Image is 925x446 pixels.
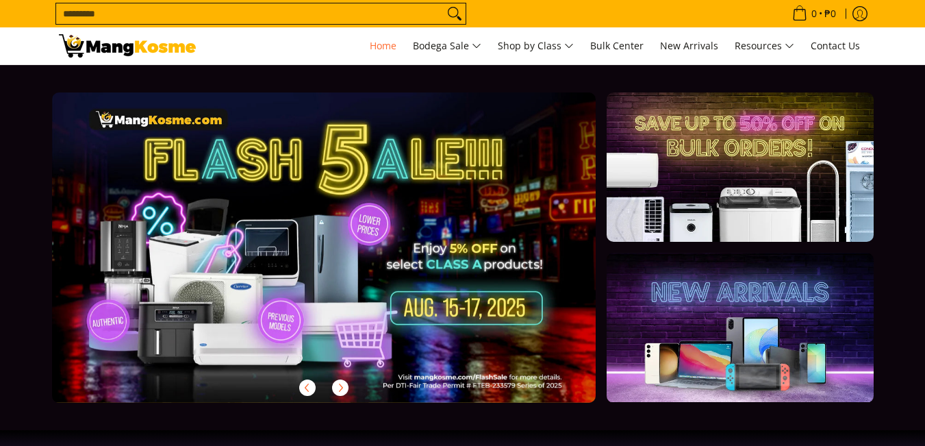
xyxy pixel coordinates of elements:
button: Next [325,373,355,403]
a: Bulk Center [583,27,650,64]
span: Resources [735,38,794,55]
a: Shop by Class [491,27,581,64]
a: Bodega Sale [406,27,488,64]
a: Resources [728,27,801,64]
button: Previous [292,373,322,403]
span: Bodega Sale [413,38,481,55]
span: Bulk Center [590,39,644,52]
span: Contact Us [811,39,860,52]
img: Mang Kosme: Your Home Appliances Warehouse Sale Partner! [59,34,196,58]
a: Contact Us [804,27,867,64]
span: • [788,6,840,21]
a: New Arrivals [653,27,725,64]
span: 0 [809,9,819,18]
a: Home [363,27,403,64]
span: Shop by Class [498,38,574,55]
nav: Main Menu [210,27,867,64]
span: ₱0 [822,9,838,18]
a: More [52,92,640,425]
span: New Arrivals [660,39,718,52]
button: Search [444,3,466,24]
span: Home [370,39,396,52]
